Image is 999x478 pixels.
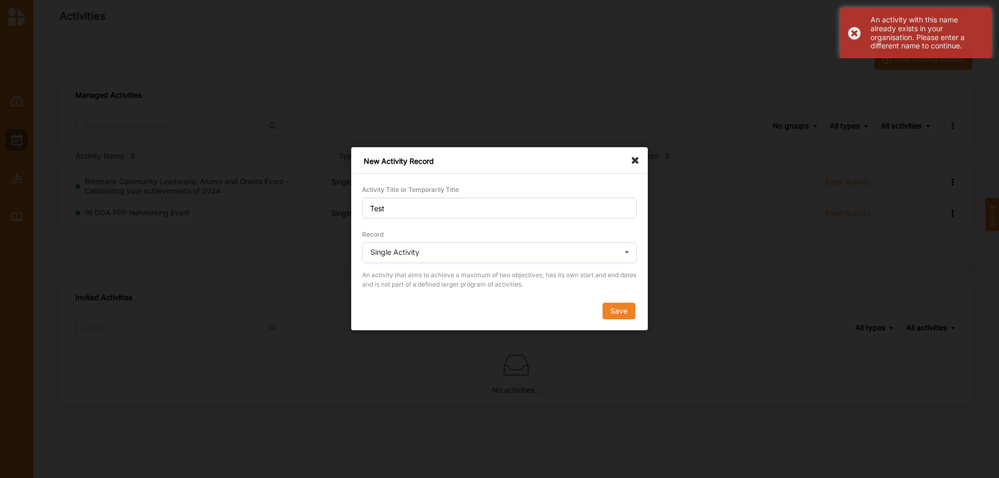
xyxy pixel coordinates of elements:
input: Title [362,198,637,218]
label: Activity Title or Temporarily Title [362,186,459,194]
button: Save [603,303,635,320]
div: New Activity Record [351,147,648,174]
div: An activity that aims to achieve a maximum of two objectives; has its own start and end dates and... [362,270,637,289]
div: Single Activity [370,249,419,256]
label: Record [362,230,383,239]
div: An activity with this name already exists in your organisation. Please enter a different name to ... [870,16,983,50]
